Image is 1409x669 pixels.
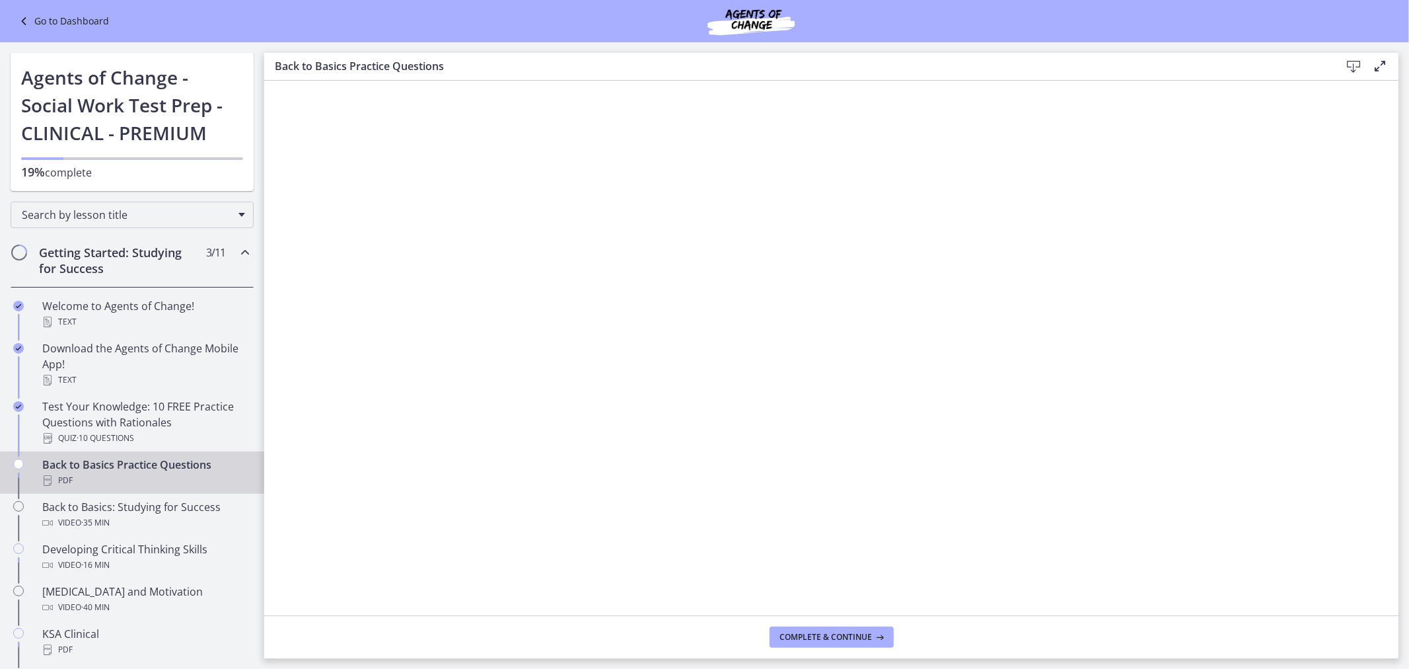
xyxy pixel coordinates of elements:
div: [MEDICAL_DATA] and Motivation [42,584,248,615]
i: Completed [13,401,24,412]
div: Welcome to Agents of Change! [42,298,248,330]
div: Test Your Knowledge: 10 FREE Practice Questions with Rationales [42,399,248,446]
h2: Getting Started: Studying for Success [39,245,200,276]
div: Developing Critical Thinking Skills [42,541,248,573]
button: Complete & continue [770,627,894,648]
span: Search by lesson title [22,208,232,222]
div: Back to Basics: Studying for Success [42,499,248,531]
span: · 16 min [81,557,110,573]
div: PDF [42,473,248,489]
span: Complete & continue [780,632,873,643]
h3: Back to Basics Practice Questions [275,58,1319,74]
div: Text [42,372,248,388]
i: Completed [13,301,24,311]
p: complete [21,164,243,180]
img: Agents of Change [672,5,830,37]
div: Video [42,515,248,531]
span: 19% [21,164,45,180]
div: PDF [42,642,248,658]
h1: Agents of Change - Social Work Test Prep - CLINICAL - PREMIUM [21,63,243,147]
a: Go to Dashboard [16,13,109,29]
div: Download the Agents of Change Mobile App! [42,340,248,388]
span: · 10 Questions [77,430,134,446]
div: Search by lesson title [11,202,254,228]
i: Completed [13,343,24,354]
div: KSA Clinical [42,626,248,658]
div: Video [42,557,248,573]
span: 3 / 11 [206,245,225,260]
div: Text [42,314,248,330]
span: · 40 min [81,600,110,615]
div: Video [42,600,248,615]
div: Back to Basics Practice Questions [42,457,248,489]
span: · 35 min [81,515,110,531]
div: Quiz [42,430,248,446]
